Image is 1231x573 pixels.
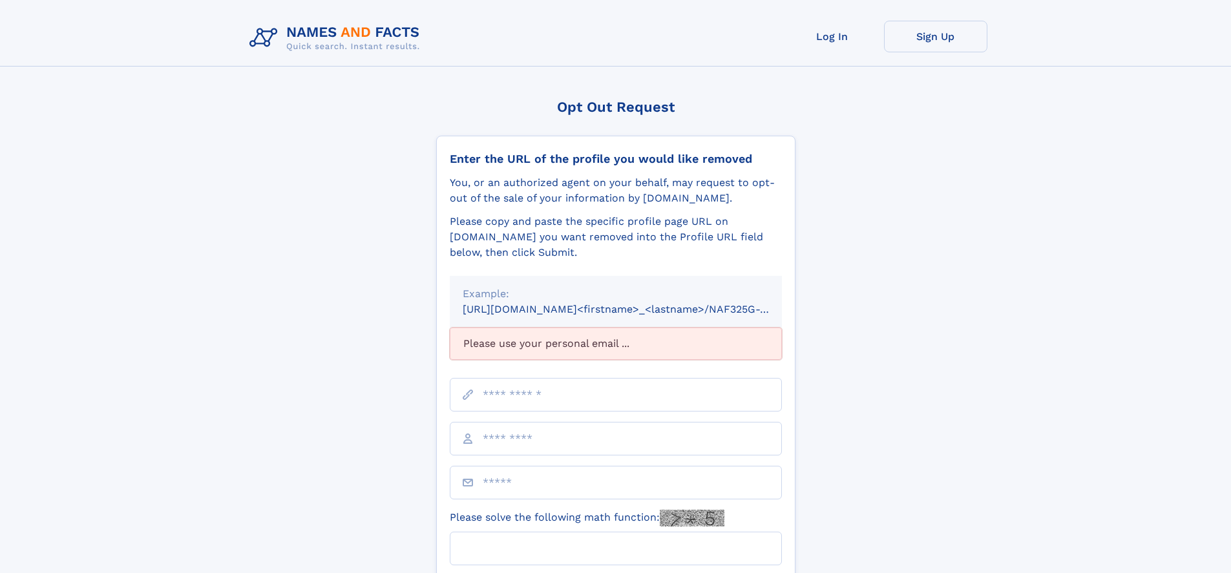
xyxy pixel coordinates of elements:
img: Logo Names and Facts [244,21,430,56]
div: Please copy and paste the specific profile page URL on [DOMAIN_NAME] you want removed into the Pr... [450,214,782,260]
div: Opt Out Request [436,99,795,115]
label: Please solve the following math function: [450,510,724,526]
small: [URL][DOMAIN_NAME]<firstname>_<lastname>/NAF325G-xxxxxxxx [463,303,806,315]
div: Enter the URL of the profile you would like removed [450,152,782,166]
a: Log In [781,21,884,52]
a: Sign Up [884,21,987,52]
div: Please use your personal email ... [450,328,782,360]
div: You, or an authorized agent on your behalf, may request to opt-out of the sale of your informatio... [450,175,782,206]
div: Example: [463,286,769,302]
